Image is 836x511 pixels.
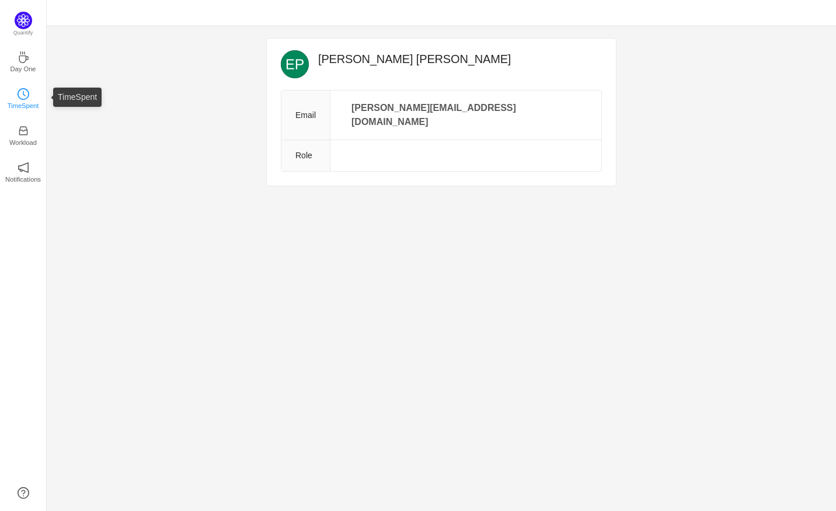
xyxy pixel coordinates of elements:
[10,64,36,74] p: Day One
[5,174,41,185] p: Notifications
[13,29,33,37] p: Quantify
[15,12,32,29] img: Quantify
[18,162,29,173] i: icon: notification
[18,92,29,103] a: icon: clock-circleTimeSpent
[18,487,29,499] a: icon: question-circle
[18,88,29,100] i: icon: clock-circle
[9,137,37,148] p: Workload
[18,165,29,177] a: icon: notificationNotifications
[281,140,330,172] th: Role
[281,91,330,140] th: Email
[18,51,29,63] i: icon: coffee
[318,50,602,68] h2: [PERSON_NAME] [PERSON_NAME]
[8,100,39,111] p: TimeSpent
[344,100,587,130] p: [PERSON_NAME][EMAIL_ADDRESS][DOMAIN_NAME]
[281,50,309,78] img: EI
[18,125,29,137] i: icon: inbox
[18,128,29,140] a: icon: inboxWorkload
[18,55,29,67] a: icon: coffeeDay One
